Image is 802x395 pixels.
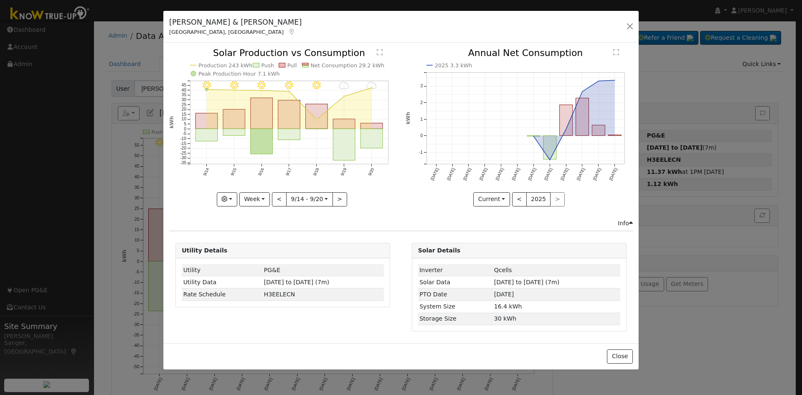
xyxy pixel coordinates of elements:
text: -15 [180,141,187,146]
strong: Utility Details [182,247,227,254]
text: 25 [182,102,187,107]
span: 16.4 kWh [494,303,522,310]
text: -35 [180,161,187,166]
circle: onclick="" [206,89,208,91]
text: -5 [183,132,186,136]
circle: onclick="" [548,158,551,162]
rect: onclick="" [361,123,383,129]
text: [DATE] [430,167,439,181]
i: 9/15 - Clear [230,81,239,89]
text: 10 [182,117,187,122]
text: kWh [405,112,411,125]
button: Week [239,192,270,206]
text: 3 [420,84,423,89]
button: < [512,192,527,206]
div: Info [618,219,633,228]
text: 40 [182,88,187,92]
button: > [332,192,347,206]
circle: onclick="" [371,87,373,89]
rect: onclick="" [361,129,383,148]
span: 30 kWh [494,315,516,322]
text: 45 [182,83,187,88]
td: PTO Date [418,288,493,301]
text: 2025 3.3 kWh [435,62,472,69]
text: [DATE] [527,167,537,181]
span: ID: 17189219, authorized: 08/18/25 [264,267,280,273]
circle: onclick="" [316,119,317,120]
rect: onclick="" [333,119,355,129]
rect: onclick="" [223,110,245,129]
text: [DATE] [576,167,585,181]
text: [DATE] [446,167,455,181]
td: Solar Data [418,276,493,288]
button: Current [473,192,510,206]
text: -25 [180,151,187,155]
circle: onclick="" [261,90,262,92]
text: -1 [419,150,423,155]
rect: onclick="" [306,104,328,129]
strong: Solar Details [418,247,460,254]
text: -20 [180,146,187,151]
text: 9/18 [312,167,320,177]
circle: onclick="" [288,91,290,92]
i: 9/17 - Clear [285,81,293,89]
text: 9/17 [285,167,292,177]
text: Production 243 kWh [198,62,252,69]
i: 9/20 - MostlyCloudy [366,81,377,89]
td: Utility Data [182,276,262,288]
rect: onclick="" [278,129,300,140]
text: Annual Net Consumption [468,48,583,58]
text: Peak Production Hour 7.1 kWh [198,71,280,77]
circle: onclick="" [564,127,568,131]
text: 1 [420,117,423,122]
text: [DATE] [511,167,520,181]
text: 9/15 [230,167,237,177]
text: 2 [420,100,423,105]
rect: onclick="" [195,129,218,142]
rect: onclick="" [576,98,589,136]
rect: onclick="" [195,113,218,129]
circle: onclick="" [233,89,235,91]
rect: onclick="" [543,136,556,160]
button: 9/14 - 9/20 [286,192,333,206]
text: 9/16 [257,167,265,177]
span: ID: 1240, authorized: 04/30/25 [494,267,512,273]
td: System Size [418,301,493,313]
text: Solar Production vs Consumption [213,48,365,58]
td: Rate Schedule [182,288,262,301]
text: 30 [182,97,187,102]
i: 9/14 - Clear [203,81,211,89]
text: 20 [182,107,187,112]
span: [DATE] [494,291,514,298]
text: 9/14 [202,167,210,177]
text: 5 [184,122,187,127]
td: Storage Size [418,313,493,325]
h5: [PERSON_NAME] & [PERSON_NAME] [169,17,302,28]
text: [DATE] [560,167,569,181]
text: Pull [287,62,297,69]
button: 2025 [526,192,551,206]
i: 9/19 - MostlyCloudy [339,81,349,89]
text: [DATE] [543,167,553,181]
rect: onclick="" [223,129,245,136]
circle: onclick="" [343,96,345,97]
span: [DATE] to [DATE] (7m) [494,279,559,285]
text: Net Consumption 29.2 kWh [311,62,385,69]
span: [DATE] to [DATE] (7m) [264,279,329,285]
a: Map [288,28,295,35]
text: 9/19 [340,167,348,177]
text:  [613,49,619,56]
text: Push [261,62,274,69]
text: [DATE] [608,167,618,181]
i: 9/18 - Clear [312,81,321,89]
circle: onclick="" [597,79,600,83]
text: [DATE] [478,167,488,181]
text: 35 [182,93,187,97]
rect: onclick="" [251,129,273,154]
rect: onclick="" [278,100,300,129]
text: 0 [420,134,423,138]
circle: onclick="" [613,79,617,82]
span: D [264,291,295,298]
rect: onclick="" [559,105,572,136]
